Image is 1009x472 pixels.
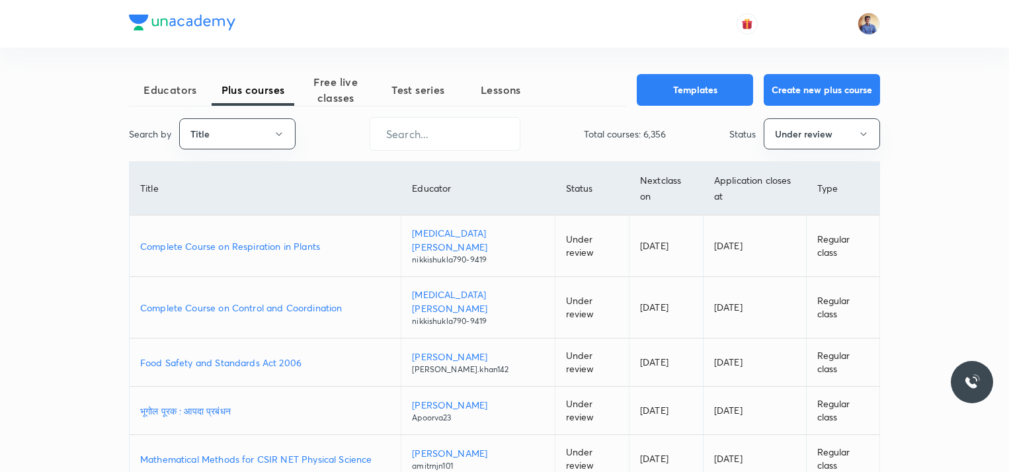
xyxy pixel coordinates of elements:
td: Regular class [806,338,879,387]
th: Application closes at [703,162,806,216]
button: Title [179,118,296,149]
td: [DATE] [703,338,806,387]
a: भूगोल पूरक : आपदा प्रबंधन [140,404,390,418]
p: Status [729,127,756,141]
button: Create new plus course [764,74,880,106]
span: Educators [129,82,212,98]
p: nikkishukla790-9419 [412,254,544,266]
td: [DATE] [629,338,703,387]
p: [MEDICAL_DATA][PERSON_NAME] [412,288,544,315]
td: Regular class [806,216,879,277]
td: [DATE] [629,216,703,277]
p: amitrnjn101 [412,460,544,472]
img: ttu [964,374,980,390]
a: [PERSON_NAME]amitrnjn101 [412,446,544,472]
a: Complete Course on Control and Coordination [140,301,390,315]
a: [PERSON_NAME]Apoorva23 [412,398,544,424]
button: Under review [764,118,880,149]
td: Under review [555,387,629,435]
th: Title [130,162,401,216]
p: Apoorva23 [412,412,544,424]
td: Regular class [806,387,879,435]
p: [PERSON_NAME] [412,398,544,412]
p: [MEDICAL_DATA][PERSON_NAME] [412,226,544,254]
button: Templates [637,74,753,106]
td: Under review [555,277,629,338]
th: Status [555,162,629,216]
td: [DATE] [703,277,806,338]
span: Free live classes [294,74,377,106]
a: Mathematical Methods for CSIR NET Physical Science [140,452,390,466]
img: Bhushan BM [858,13,880,35]
td: Under review [555,216,629,277]
td: [DATE] [703,387,806,435]
a: Complete Course on Respiration in Plants [140,239,390,253]
span: Plus courses [212,82,294,98]
td: Under review [555,338,629,387]
th: Next class on [629,162,703,216]
img: avatar [741,18,753,30]
td: [DATE] [703,216,806,277]
a: [MEDICAL_DATA][PERSON_NAME]nikkishukla790-9419 [412,226,544,266]
th: Educator [401,162,555,216]
a: [PERSON_NAME][PERSON_NAME].khan142 [412,350,544,375]
td: [DATE] [629,277,703,338]
p: [PERSON_NAME] [412,350,544,364]
a: [MEDICAL_DATA][PERSON_NAME]nikkishukla790-9419 [412,288,544,327]
button: avatar [737,13,758,34]
td: Regular class [806,277,879,338]
p: Total courses: 6,356 [584,127,666,141]
input: Search... [370,117,520,151]
span: Lessons [460,82,542,98]
span: Test series [377,82,460,98]
a: Food Safety and Standards Act 2006 [140,356,390,370]
a: Company Logo [129,15,235,34]
p: Search by [129,127,171,141]
td: [DATE] [629,387,703,435]
img: Company Logo [129,15,235,30]
th: Type [806,162,879,216]
p: [PERSON_NAME] [412,446,544,460]
p: nikkishukla790-9419 [412,315,544,327]
p: [PERSON_NAME].khan142 [412,364,544,375]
